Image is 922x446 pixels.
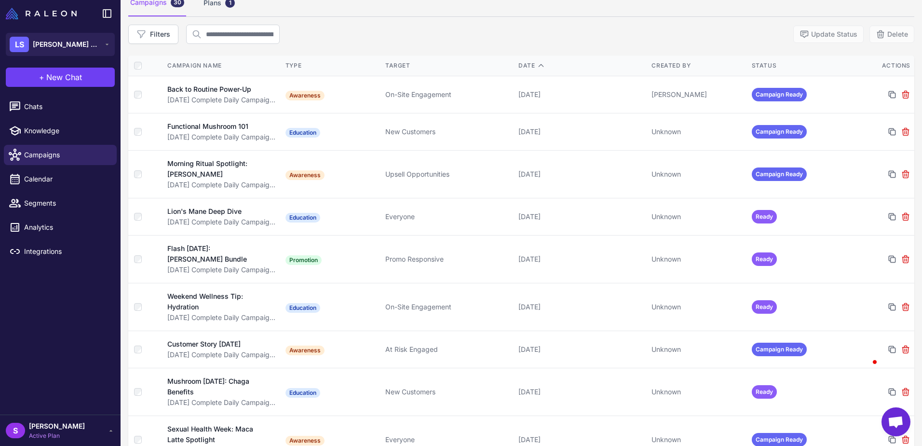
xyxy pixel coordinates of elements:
[385,254,511,265] div: Promo Responsive
[167,95,276,105] div: [DATE] Complete Daily Campaign Plan
[651,387,744,397] div: Unknown
[385,344,511,355] div: At Risk Engaged
[6,68,115,87] button: +New Chat
[167,424,268,445] div: Sexual Health Week: Maca Latte Spotlight
[167,206,242,217] div: Lion's Mane Deep Dive
[167,180,276,190] div: [DATE] Complete Daily Campaign Plan
[651,61,744,70] div: Created By
[651,89,744,100] div: [PERSON_NAME]
[4,169,117,189] a: Calendar
[167,132,276,142] div: [DATE] Complete Daily Campaign Plan
[752,300,777,314] span: Ready
[518,61,644,70] div: Date
[752,61,844,70] div: Status
[752,343,807,356] span: Campaign Ready
[752,125,807,139] span: Campaign Ready
[167,61,276,70] div: Campaign Name
[46,71,82,83] span: New Chat
[167,84,251,95] div: Back to Routine Power-Up
[385,302,511,312] div: On-Site Engagement
[4,97,117,117] a: Chats
[651,169,744,180] div: Unknown
[167,312,276,323] div: [DATE] Complete Daily Campaign Plan
[793,26,864,43] button: Update Status
[285,91,325,100] span: Awareness
[24,246,109,257] span: Integrations
[4,217,117,237] a: Analytics
[752,210,777,223] span: Ready
[752,88,807,101] span: Campaign Ready
[881,407,910,436] a: Open chat
[24,222,109,233] span: Analytics
[6,423,25,438] div: S
[33,39,100,50] span: [PERSON_NAME] Superfood
[752,385,777,399] span: Ready
[385,89,511,100] div: On-Site Engagement
[385,61,511,70] div: Target
[167,397,276,408] div: [DATE] Complete Daily Campaign Plan
[518,254,644,265] div: [DATE]
[4,145,117,165] a: Campaigns
[6,33,115,56] button: LS[PERSON_NAME] Superfood
[167,265,276,275] div: [DATE] Complete Daily Campaign Plan
[385,211,511,222] div: Everyone
[29,421,85,432] span: [PERSON_NAME]
[167,243,268,265] div: Flash [DATE]: [PERSON_NAME] Bundle
[285,303,320,313] span: Education
[651,344,744,355] div: Unknown
[24,101,109,112] span: Chats
[518,169,644,180] div: [DATE]
[285,388,320,398] span: Education
[651,211,744,222] div: Unknown
[4,121,117,141] a: Knowledge
[651,126,744,137] div: Unknown
[651,302,744,312] div: Unknown
[285,255,322,265] span: Promotion
[518,434,644,445] div: [DATE]
[24,150,109,160] span: Campaigns
[518,211,644,222] div: [DATE]
[518,344,644,355] div: [DATE]
[285,128,320,138] span: Education
[10,37,29,52] div: LS
[518,302,644,312] div: [DATE]
[518,126,644,137] div: [DATE]
[752,252,777,266] span: Ready
[651,254,744,265] div: Unknown
[651,434,744,445] div: Unknown
[385,434,511,445] div: Everyone
[6,8,77,19] img: Raleon Logo
[167,291,267,312] div: Weekend Wellness Tip: Hydration
[869,26,914,43] button: Delete
[4,193,117,213] a: Segments
[385,169,511,180] div: Upsell Opportunities
[518,387,644,397] div: [DATE]
[128,25,178,44] button: Filters
[167,158,268,180] div: Morning Ritual Spotlight: [PERSON_NAME]
[285,170,325,180] span: Awareness
[167,121,248,132] div: Functional Mushroom 101
[385,126,511,137] div: New Customers
[24,125,109,136] span: Knowledge
[167,339,241,349] div: Customer Story [DATE]
[752,167,807,181] span: Campaign Ready
[167,376,267,397] div: Mushroom [DATE]: Chaga Benefits
[285,436,325,446] span: Awareness
[39,71,44,83] span: +
[4,241,117,262] a: Integrations
[167,217,276,227] div: [DATE] Complete Daily Campaign Plan
[285,61,378,70] div: Type
[24,198,109,209] span: Segments
[285,346,325,355] span: Awareness
[285,213,320,223] span: Education
[29,432,85,440] span: Active Plan
[385,387,511,397] div: New Customers
[167,349,276,360] div: [DATE] Complete Daily Campaign Plan
[848,56,914,76] th: Actions
[518,89,644,100] div: [DATE]
[24,174,109,184] span: Calendar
